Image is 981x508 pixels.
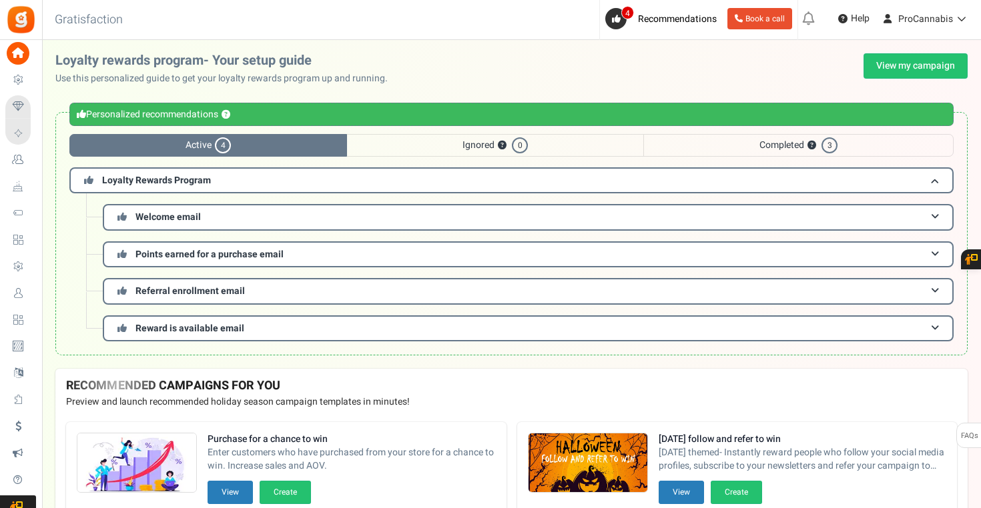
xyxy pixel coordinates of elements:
[822,137,838,153] span: 3
[208,481,253,504] button: View
[711,481,762,504] button: Create
[208,446,496,473] span: Enter customers who have purchased from your store for a chance to win. Increase sales and AOV.
[102,173,211,187] span: Loyalty Rewards Program
[529,433,647,493] img: Recommended Campaigns
[135,321,244,335] span: Reward is available email
[208,433,496,446] strong: Purchase for a chance to win
[66,379,957,393] h4: RECOMMENDED CAMPAIGNS FOR YOU
[659,446,947,473] span: [DATE] themed- Instantly reward people who follow your social media profiles, subscribe to your n...
[960,423,978,449] span: FAQs
[69,103,954,126] div: Personalized recommendations
[6,5,36,35] img: Gratisfaction
[40,7,137,33] h3: Gratisfaction
[135,210,201,224] span: Welcome email
[638,12,717,26] span: Recommendations
[659,433,947,446] strong: [DATE] follow and refer to win
[55,72,398,85] p: Use this personalized guide to get your loyalty rewards program up and running.
[659,481,704,504] button: View
[898,12,953,26] span: ProCannabis
[512,137,528,153] span: 0
[498,141,507,150] button: ?
[807,141,816,150] button: ?
[605,8,722,29] a: 4 Recommendations
[135,247,284,261] span: Points earned for a purchase email
[69,134,347,157] span: Active
[260,481,311,504] button: Create
[135,284,245,298] span: Referral enrollment email
[347,134,643,157] span: Ignored
[55,53,398,68] h2: Loyalty rewards program- Your setup guide
[222,111,230,119] button: ?
[833,8,875,29] a: Help
[864,53,968,79] a: View my campaign
[643,134,954,157] span: Completed
[848,12,870,25] span: Help
[77,433,196,493] img: Recommended Campaigns
[727,8,792,29] a: Book a call
[66,395,957,409] p: Preview and launch recommended holiday season campaign templates in minutes!
[621,6,634,19] span: 4
[215,137,231,153] span: 4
